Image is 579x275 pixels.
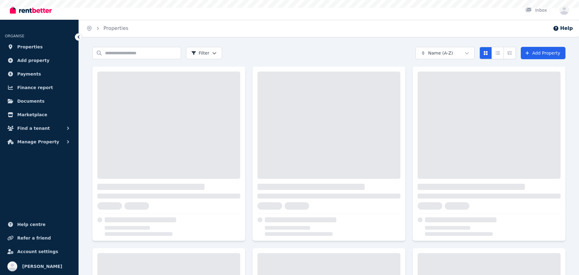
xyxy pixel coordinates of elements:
[553,25,573,32] button: Help
[415,47,475,59] button: Name (A-Z)
[5,81,74,94] a: Finance report
[17,125,50,132] span: Find a tenant
[5,109,74,121] a: Marketplace
[492,47,504,59] button: Compact list view
[17,57,50,64] span: Add property
[5,54,74,67] a: Add property
[191,50,209,56] span: Filter
[17,97,45,105] span: Documents
[5,34,24,38] span: ORGANISE
[5,245,74,258] a: Account settings
[428,50,453,56] span: Name (A-Z)
[17,84,53,91] span: Finance report
[17,111,47,118] span: Marketplace
[17,248,58,255] span: Account settings
[521,47,565,59] a: Add Property
[5,218,74,231] a: Help centre
[103,25,128,31] a: Properties
[5,95,74,107] a: Documents
[504,47,516,59] button: Expanded list view
[5,41,74,53] a: Properties
[79,20,136,37] nav: Breadcrumb
[10,5,52,14] img: RentBetter
[480,47,492,59] button: Card view
[17,221,46,228] span: Help centre
[22,263,62,270] span: [PERSON_NAME]
[17,234,51,242] span: Refer a friend
[5,136,74,148] button: Manage Property
[5,68,74,80] a: Payments
[17,43,43,51] span: Properties
[525,7,547,13] div: Inbox
[17,138,59,146] span: Manage Property
[17,70,41,78] span: Payments
[5,122,74,134] button: Find a tenant
[480,47,516,59] div: View options
[186,47,222,59] button: Filter
[5,232,74,244] a: Refer a friend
